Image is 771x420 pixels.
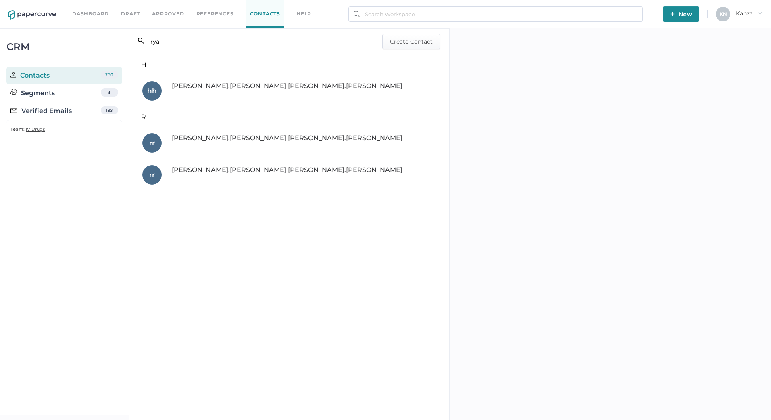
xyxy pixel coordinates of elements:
[10,71,50,80] div: Contacts
[26,126,45,132] span: IV Drugs
[10,72,16,78] img: person.20a629c4.svg
[390,34,433,49] span: Create Contact
[670,6,692,22] span: New
[670,12,675,16] img: plus-white.e19ec114.svg
[10,108,17,113] img: email-icon-black.c777dcea.svg
[348,6,643,22] input: Search Workspace
[149,171,155,179] span: r r
[354,11,360,17] img: search.bf03fe8b.svg
[101,71,118,79] div: 730
[172,82,402,90] span: [PERSON_NAME].[PERSON_NAME] [PERSON_NAME].[PERSON_NAME]
[719,11,727,17] span: K N
[129,55,450,75] div: H
[10,89,17,95] img: segments.b9481e3d.svg
[152,9,184,18] a: Approved
[10,106,72,116] div: Verified Emails
[138,38,144,44] i: search_left
[382,37,440,45] a: Create Contact
[129,75,450,107] a: hh[PERSON_NAME].[PERSON_NAME] [PERSON_NAME].[PERSON_NAME]
[172,166,402,174] span: [PERSON_NAME].[PERSON_NAME] [PERSON_NAME].[PERSON_NAME]
[8,10,56,20] img: papercurve-logo-colour.7244d18c.svg
[196,9,234,18] a: References
[101,88,118,97] div: 4
[10,88,55,98] div: Segments
[121,9,140,18] a: Draft
[149,139,155,147] span: r r
[144,34,356,49] input: Search Contact
[10,124,45,134] a: Team: IV Drugs
[72,9,109,18] a: Dashboard
[736,10,763,17] span: Kanza
[101,106,118,114] div: 183
[129,159,450,191] a: rr[PERSON_NAME].[PERSON_NAME] [PERSON_NAME].[PERSON_NAME]
[663,6,699,22] button: New
[382,34,440,49] button: Create Contact
[129,127,450,159] a: rr[PERSON_NAME].[PERSON_NAME] [PERSON_NAME].[PERSON_NAME]
[757,10,763,16] i: arrow_right
[6,43,122,50] div: CRM
[296,9,311,18] div: help
[147,87,157,95] span: h h
[172,134,402,142] span: [PERSON_NAME].[PERSON_NAME] [PERSON_NAME].[PERSON_NAME]
[129,107,450,127] div: R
